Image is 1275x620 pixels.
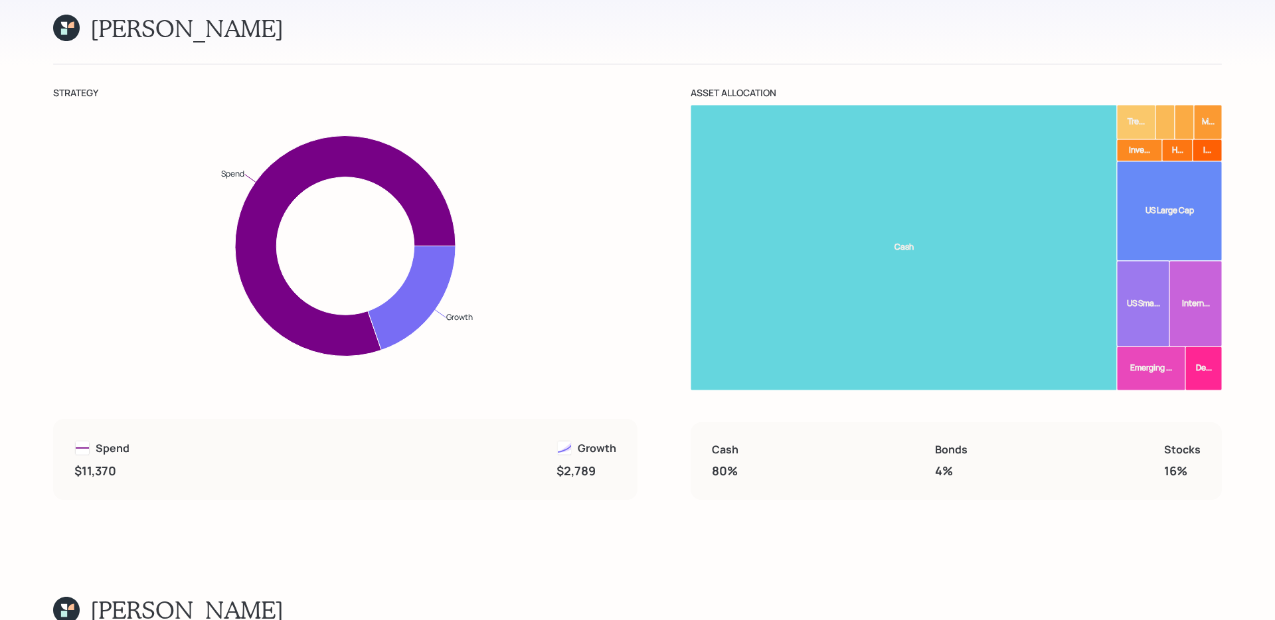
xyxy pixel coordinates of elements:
[90,14,284,42] h1: [PERSON_NAME]
[96,442,129,455] h5: Spend
[53,86,637,100] div: Strategy
[221,168,244,179] text: Spend
[74,464,129,479] h4: $11,370
[935,464,968,479] h4: 4%
[556,464,616,479] h4: $2,789
[691,86,1222,100] div: Asset Allocation
[712,464,738,479] h4: 80%
[935,443,968,456] h5: Bonds
[446,311,473,323] text: Growth
[1164,443,1201,456] h5: Stocks
[712,443,738,456] h5: Cash
[578,442,616,455] h5: Growth
[1164,464,1201,479] h4: 16%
